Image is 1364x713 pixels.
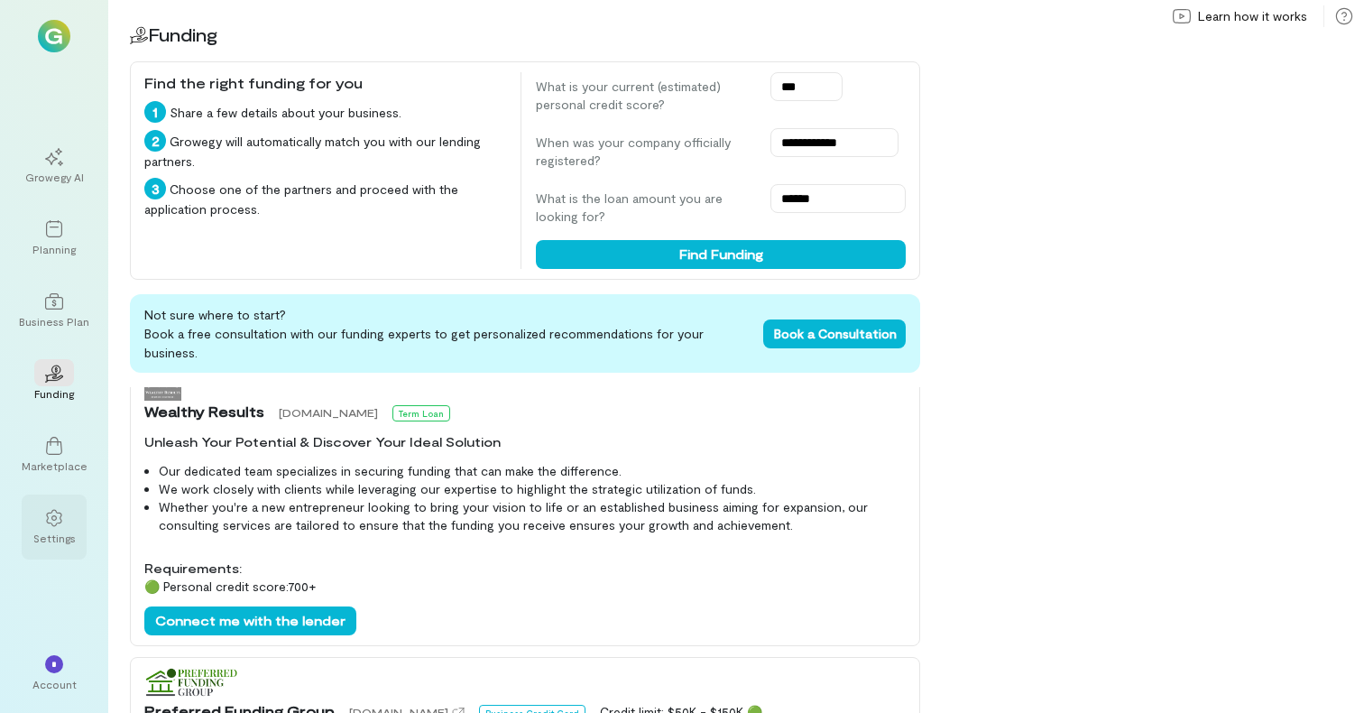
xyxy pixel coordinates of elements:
[144,607,356,635] button: Connect me with the lender
[144,579,160,594] span: 🟢
[536,78,752,114] label: What is your current (estimated) personal credit score?
[1198,7,1307,25] span: Learn how it works
[536,134,752,170] label: When was your company officially registered?
[159,480,906,498] li: We work closely with clients while leveraging our expertise to highlight the strategic utilizatio...
[32,677,77,691] div: Account
[144,560,906,578] div: Requirements:
[774,326,897,341] span: Book a Consultation
[33,531,76,545] div: Settings
[19,314,89,329] div: Business Plan
[22,206,87,271] a: Planning
[144,101,166,123] div: 1
[22,350,87,415] a: Funding
[144,578,906,596] div: Personal credit score: 700 +
[144,178,166,199] div: 3
[144,433,906,451] div: Unleash Your Potential & Discover Your Ideal Solution
[159,498,906,534] li: Whether you're a new entrepreneur looking to bring your vision to life or an established business...
[536,240,906,269] button: Find Funding
[536,190,752,226] label: What is the loan amount you are looking for?
[22,422,87,487] a: Marketplace
[763,319,906,348] button: Book a Consultation
[32,242,76,256] div: Planning
[392,405,450,421] div: Term Loan
[279,406,378,419] span: [DOMAIN_NAME]
[144,130,506,171] div: Growegy will automatically match you with our lending partners.
[130,294,920,373] div: Not sure where to start? Book a free consultation with our funding experts to get personalized re...
[144,130,166,152] div: 2
[144,668,237,700] img: Preferred Funding Group
[144,72,506,94] div: Find the right funding for you
[22,278,87,343] a: Business Plan
[22,134,87,199] a: Growegy AI
[22,458,88,473] div: Marketplace
[25,170,84,184] div: Growegy AI
[22,641,87,706] div: *Account
[34,386,74,401] div: Funding
[144,401,264,422] span: Wealthy Results
[144,101,506,123] div: Share a few details about your business.
[148,23,217,45] span: Funding
[144,178,506,218] div: Choose one of the partners and proceed with the application process.
[159,462,906,480] li: Our dedicated team specializes in securing funding that can make the difference.
[22,495,87,560] a: Settings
